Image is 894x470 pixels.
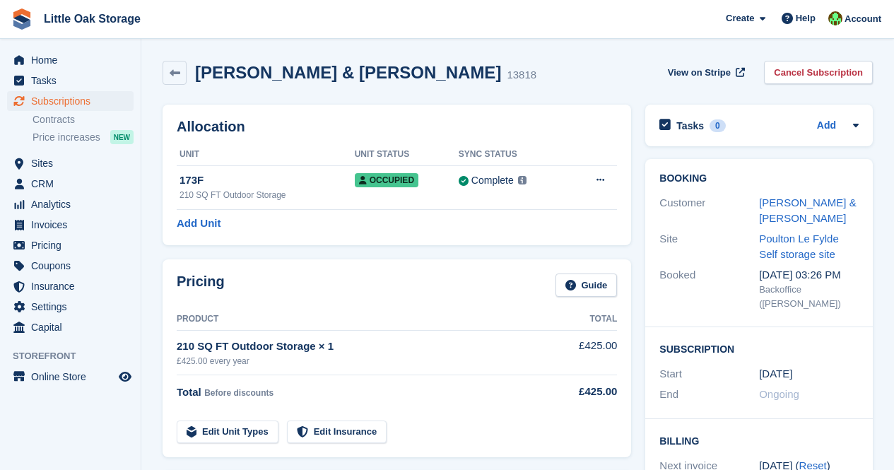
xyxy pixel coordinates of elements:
[518,176,527,184] img: icon-info-grey-7440780725fd019a000dd9b08b2336e03edf1995a4989e88bcd33f0948082b44.svg
[759,196,857,225] a: [PERSON_NAME] & [PERSON_NAME]
[13,349,141,363] span: Storefront
[31,367,116,387] span: Online Store
[659,433,859,447] h2: Billing
[659,366,759,382] div: Start
[659,267,759,311] div: Booked
[7,174,134,194] a: menu
[7,276,134,296] a: menu
[817,118,836,134] a: Add
[204,388,274,398] span: Before discounts
[7,215,134,235] a: menu
[659,173,859,184] h2: Booking
[31,153,116,173] span: Sites
[7,91,134,111] a: menu
[177,119,617,135] h2: Allocation
[659,231,759,263] div: Site
[549,384,617,400] div: £425.00
[7,153,134,173] a: menu
[676,119,704,132] h2: Tasks
[33,129,134,145] a: Price increases NEW
[555,274,618,297] a: Guide
[31,235,116,255] span: Pricing
[31,50,116,70] span: Home
[7,317,134,337] a: menu
[177,274,225,297] h2: Pricing
[177,386,201,398] span: Total
[33,113,134,127] a: Contracts
[759,267,859,283] div: [DATE] 03:26 PM
[549,330,617,375] td: £425.00
[31,174,116,194] span: CRM
[177,143,355,166] th: Unit
[31,297,116,317] span: Settings
[180,189,355,201] div: 210 SQ FT Outdoor Storage
[7,297,134,317] a: menu
[31,91,116,111] span: Subscriptions
[828,11,842,25] img: Michael Aujla
[177,216,220,232] a: Add Unit
[117,368,134,385] a: Preview store
[287,421,387,444] a: Edit Insurance
[31,317,116,337] span: Capital
[764,61,873,84] a: Cancel Subscription
[659,195,759,227] div: Customer
[180,172,355,189] div: 173F
[110,130,134,144] div: NEW
[726,11,754,25] span: Create
[549,308,617,331] th: Total
[659,341,859,356] h2: Subscription
[11,8,33,30] img: stora-icon-8386f47178a22dfd0bd8f6a31ec36ba5ce8667c1dd55bd0f319d3a0aa187defe.svg
[31,215,116,235] span: Invoices
[38,7,146,30] a: Little Oak Storage
[668,66,731,80] span: View on Stripe
[31,276,116,296] span: Insurance
[759,283,859,310] div: Backoffice ([PERSON_NAME])
[710,119,726,132] div: 0
[31,256,116,276] span: Coupons
[33,131,100,144] span: Price increases
[177,355,549,368] div: £425.00 every year
[471,173,514,188] div: Complete
[195,63,501,82] h2: [PERSON_NAME] & [PERSON_NAME]
[7,367,134,387] a: menu
[7,71,134,90] a: menu
[7,50,134,70] a: menu
[177,421,278,444] a: Edit Unit Types
[355,143,459,166] th: Unit Status
[759,366,792,382] time: 2023-01-31 00:00:00 UTC
[759,233,839,261] a: Poulton Le Fylde Self storage site
[177,339,549,355] div: 210 SQ FT Outdoor Storage × 1
[759,388,799,400] span: Ongoing
[796,11,816,25] span: Help
[845,12,881,26] span: Account
[31,194,116,214] span: Analytics
[7,256,134,276] a: menu
[507,67,536,83] div: 13818
[7,235,134,255] a: menu
[459,143,569,166] th: Sync Status
[659,387,759,403] div: End
[662,61,748,84] a: View on Stripe
[177,308,549,331] th: Product
[7,194,134,214] a: menu
[31,71,116,90] span: Tasks
[355,173,418,187] span: Occupied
